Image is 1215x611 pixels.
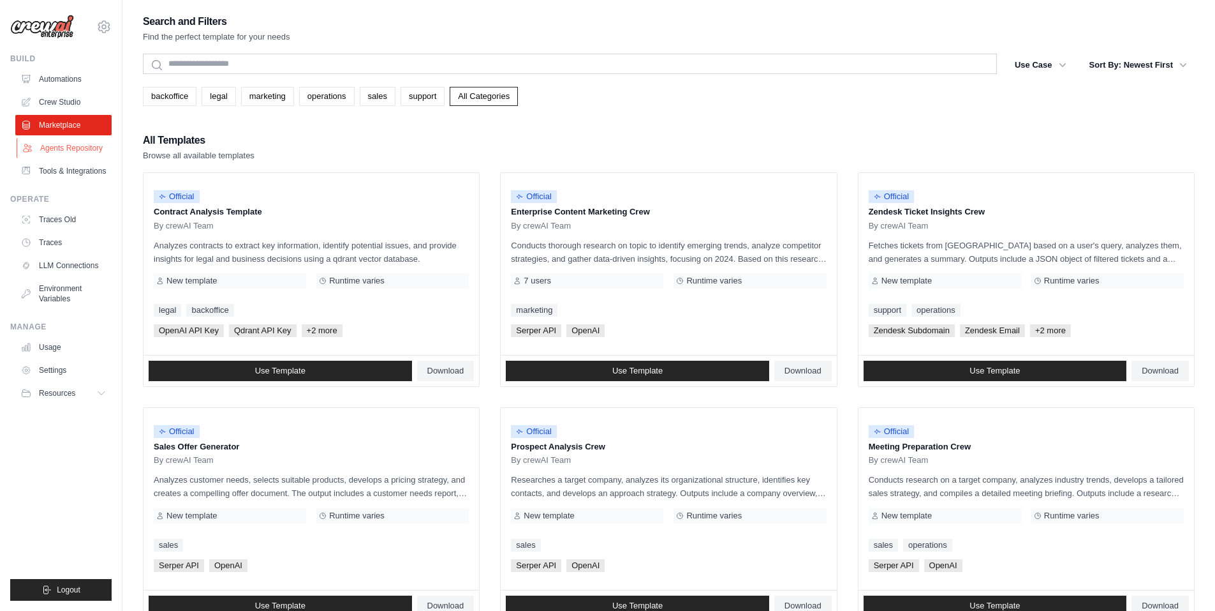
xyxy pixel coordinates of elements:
[511,455,571,465] span: By crewAI Team
[511,441,826,453] p: Prospect Analysis Crew
[869,441,1184,453] p: Meeting Preparation Crew
[143,149,254,162] p: Browse all available templates
[450,87,518,106] a: All Categories
[686,511,742,521] span: Runtime varies
[17,138,113,158] a: Agents Repository
[511,559,561,572] span: Serper API
[774,361,832,381] a: Download
[1044,511,1100,521] span: Runtime varies
[417,361,475,381] a: Download
[15,69,112,89] a: Automations
[506,361,769,381] a: Use Template
[511,539,540,552] a: sales
[154,441,469,453] p: Sales Offer Generator
[166,511,217,521] span: New template
[186,304,233,317] a: backoffice
[241,87,294,106] a: marketing
[566,324,605,337] span: OpenAI
[154,206,469,218] p: Contract Analysis Template
[869,304,906,317] a: support
[511,473,826,500] p: Researches a target company, analyzes its organizational structure, identifies key contacts, and ...
[154,324,224,337] span: OpenAI API Key
[960,324,1025,337] span: Zendesk Email
[149,361,412,381] a: Use Template
[154,239,469,266] p: Analyzes contracts to extract key information, identify potential issues, and provide insights fo...
[511,239,826,266] p: Conducts thorough research on topic to identify emerging trends, analyze competitor strategies, a...
[209,559,247,572] span: OpenAI
[1142,366,1179,376] span: Download
[10,54,112,64] div: Build
[15,383,112,404] button: Resources
[427,601,464,611] span: Download
[255,601,306,611] span: Use Template
[524,511,574,521] span: New template
[57,585,80,595] span: Logout
[869,425,915,438] span: Official
[229,324,297,337] span: Qdrant API Key
[881,276,932,286] span: New template
[15,255,112,276] a: LLM Connections
[15,337,112,358] a: Usage
[15,92,112,112] a: Crew Studio
[511,206,826,218] p: Enterprise Content Marketing Crew
[924,559,962,572] span: OpenAI
[511,190,557,203] span: Official
[869,539,898,552] a: sales
[869,473,1184,500] p: Conducts research on a target company, analyzes industry trends, develops a tailored sales strate...
[143,87,196,106] a: backoffice
[15,115,112,135] a: Marketplace
[511,324,561,337] span: Serper API
[1044,276,1100,286] span: Runtime varies
[1131,361,1189,381] a: Download
[154,221,214,231] span: By crewAI Team
[1007,54,1074,77] button: Use Case
[10,194,112,204] div: Operate
[864,361,1127,381] a: Use Template
[15,209,112,230] a: Traces Old
[299,87,355,106] a: operations
[143,132,254,149] h2: All Templates
[401,87,445,106] a: support
[881,511,932,521] span: New template
[154,190,200,203] span: Official
[511,425,557,438] span: Official
[360,87,395,106] a: sales
[154,559,204,572] span: Serper API
[903,539,952,552] a: operations
[612,601,663,611] span: Use Template
[869,206,1184,218] p: Zendesk Ticket Insights Crew
[869,455,929,465] span: By crewAI Team
[686,276,742,286] span: Runtime varies
[329,511,385,521] span: Runtime varies
[969,366,1020,376] span: Use Template
[154,455,214,465] span: By crewAI Team
[15,232,112,253] a: Traces
[427,366,464,376] span: Download
[143,31,290,43] p: Find the perfect template for your needs
[1082,54,1195,77] button: Sort By: Newest First
[15,278,112,309] a: Environment Variables
[15,161,112,181] a: Tools & Integrations
[869,221,929,231] span: By crewAI Team
[869,190,915,203] span: Official
[911,304,961,317] a: operations
[39,388,75,398] span: Resources
[10,579,112,601] button: Logout
[329,276,385,286] span: Runtime varies
[1030,324,1071,337] span: +2 more
[255,366,306,376] span: Use Template
[784,601,821,611] span: Download
[302,324,342,337] span: +2 more
[969,601,1020,611] span: Use Template
[1142,601,1179,611] span: Download
[511,221,571,231] span: By crewAI Team
[166,276,217,286] span: New template
[869,559,919,572] span: Serper API
[143,13,290,31] h2: Search and Filters
[612,366,663,376] span: Use Template
[511,304,557,317] a: marketing
[154,473,469,500] p: Analyzes customer needs, selects suitable products, develops a pricing strategy, and creates a co...
[202,87,235,106] a: legal
[10,322,112,332] div: Manage
[15,360,112,381] a: Settings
